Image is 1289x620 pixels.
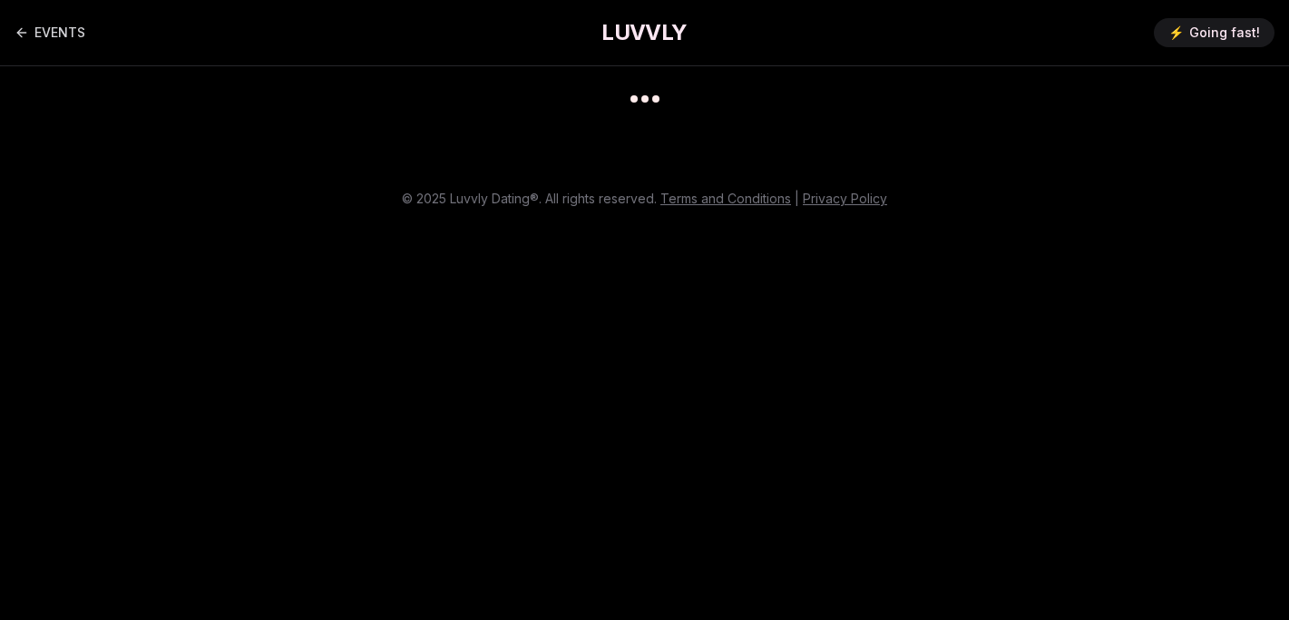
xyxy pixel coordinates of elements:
a: Terms and Conditions [660,191,791,206]
a: Privacy Policy [803,191,887,206]
a: Back to events [15,15,85,51]
span: ⚡️ [1168,24,1184,42]
span: | [795,191,799,206]
span: Going fast! [1189,24,1260,42]
a: LUVVLY [601,18,687,47]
